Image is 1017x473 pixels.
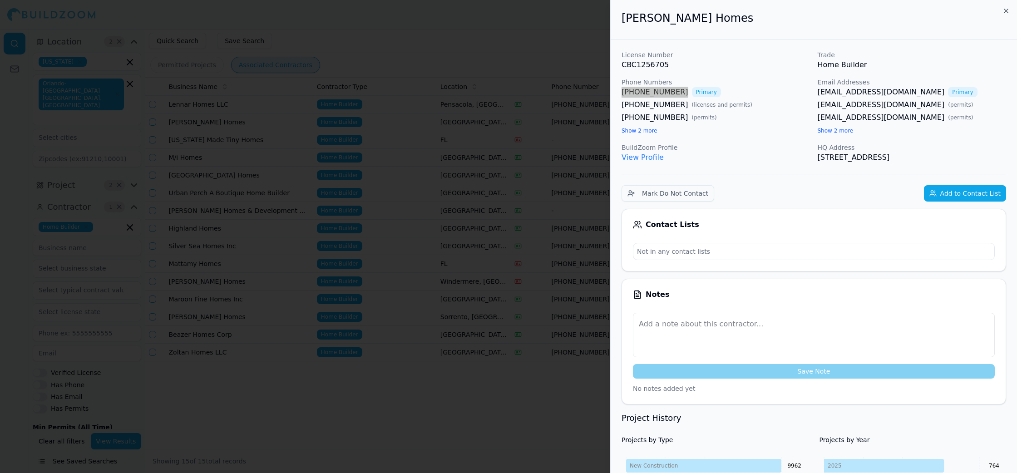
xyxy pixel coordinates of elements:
[818,143,1007,152] p: HQ Address
[622,127,657,134] button: Show 2 more
[692,114,717,121] span: ( permits )
[818,99,945,110] a: [EMAIL_ADDRESS][DOMAIN_NAME]
[989,463,999,469] text: 764
[818,152,1007,163] p: [STREET_ADDRESS]
[622,78,810,87] p: Phone Numbers
[622,99,688,110] a: [PHONE_NUMBER]
[787,463,801,469] text: 9962
[818,127,854,134] button: Show 2 more
[622,185,714,202] button: Mark Do Not Contact
[622,143,810,152] p: BuildZoom Profile
[622,153,664,162] a: View Profile
[622,87,688,98] a: [PHONE_NUMBER]
[948,114,973,121] span: ( permits )
[622,112,688,123] a: [PHONE_NUMBER]
[692,101,752,108] span: ( licenses and permits )
[630,463,678,469] tspan: New Construction
[948,87,977,97] span: Primary
[818,59,1007,70] p: Home Builder
[820,435,1007,444] h4: Projects by Year
[924,185,1006,202] button: Add to Contact List
[828,463,842,469] tspan: 2025
[692,87,721,97] span: Primary
[622,11,1006,25] h2: [PERSON_NAME] Homes
[818,87,945,98] a: [EMAIL_ADDRESS][DOMAIN_NAME]
[622,412,1006,424] h3: Project History
[818,78,1007,87] p: Email Addresses
[622,50,810,59] p: License Number
[622,59,810,70] p: CBC1256705
[948,101,973,108] span: ( permits )
[622,435,809,444] h4: Projects by Type
[633,220,995,229] div: Contact Lists
[818,50,1007,59] p: Trade
[633,243,994,260] p: Not in any contact lists
[633,384,995,393] p: No notes added yet
[633,290,995,299] div: Notes
[818,112,945,123] a: [EMAIL_ADDRESS][DOMAIN_NAME]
